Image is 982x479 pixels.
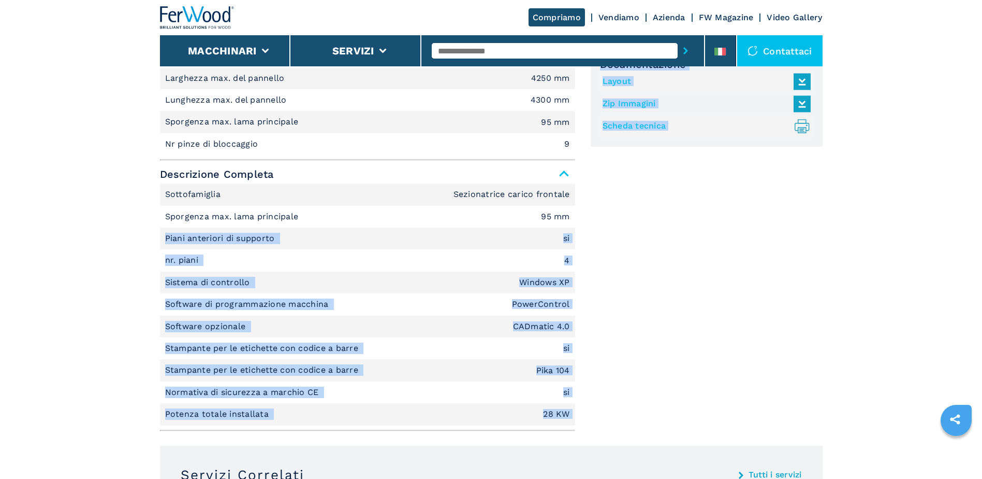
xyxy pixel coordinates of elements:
[541,118,569,126] em: 95 mm
[165,277,253,288] p: Sistema di controllo
[737,35,823,66] div: Contattaci
[519,278,570,287] em: Windows XP
[453,190,570,199] em: Sezionatrice carico frontale
[165,73,287,84] p: Larghezza max. del pannello
[531,96,570,104] em: 4300 mm
[563,388,570,397] em: si
[563,234,570,243] em: si
[699,12,754,22] a: FW Magazine
[165,94,289,106] p: Lunghezza max. del pannello
[165,343,361,354] p: Stampante per le etichette con codice a barre
[531,74,570,82] em: 4250 mm
[938,432,974,471] iframe: Chat
[678,39,694,63] button: submit-button
[165,189,224,200] p: Sottofamiglia
[165,408,272,420] p: Potenza totale installata
[512,300,570,308] em: PowerControl
[603,73,805,90] a: Layout
[603,118,805,135] a: Scheda tecnica
[332,45,374,57] button: Servizi
[543,410,569,418] em: 28 KW
[942,406,968,432] a: sharethis
[529,8,585,26] a: Compriamo
[541,213,569,221] em: 95 mm
[160,67,575,156] div: Descrizione Breve
[564,140,569,148] em: 9
[165,116,301,128] p: Sporgenza max. lama principale
[513,322,570,331] em: CADmatic 4.0
[160,6,234,29] img: Ferwood
[165,138,261,150] p: Nr pinze di bloccaggio
[653,12,685,22] a: Azienda
[536,367,570,375] em: Pika 104
[160,165,575,184] span: Descrizione Completa
[165,233,277,244] p: Piani anteriori di supporto
[165,387,321,398] p: Normativa di sicurezza a marchio CE
[160,184,575,425] div: Descrizione Breve
[563,344,570,353] em: si
[188,45,257,57] button: Macchinari
[767,12,822,22] a: Video Gallery
[749,471,802,479] a: Tutti i servizi
[564,257,569,265] em: 4
[165,321,248,332] p: Software opzionale
[603,95,805,112] a: Zip Immagini
[165,299,331,310] p: Software di programmazione macchina
[748,46,758,56] img: Contattaci
[598,12,639,22] a: Vendiamo
[165,364,361,376] p: Stampante per le etichette con codice a barre
[165,255,201,266] p: nr. piani
[165,211,301,222] p: Sporgenza max. lama principale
